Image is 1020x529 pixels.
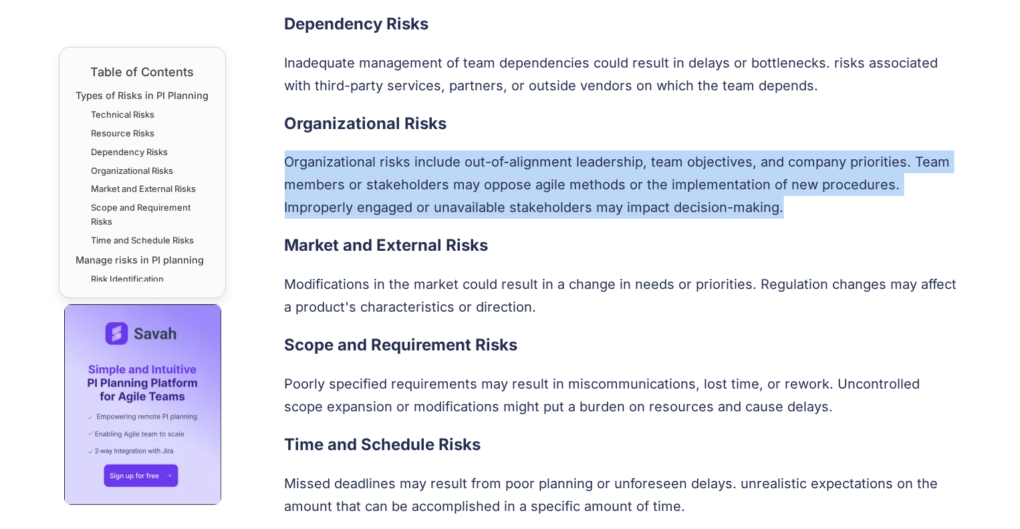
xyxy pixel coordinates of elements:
[91,164,173,178] a: Organizational Risks
[91,201,209,229] a: Scope and Requirement Risks
[91,272,164,286] a: Risk Identification
[76,64,209,81] div: Table of Contents
[76,252,204,268] a: Manage risks in PI planning
[285,150,962,219] p: Organizational risks include out-of-alignment leadership, team objectives, and company priorities...
[285,51,962,97] p: Inadequate management of team dependencies could result in delays or bottlenecks. risks associate...
[285,332,962,359] h3: Scope and Requirement Risks
[91,108,154,122] a: Technical Risks
[285,110,962,138] h3: Organizational Risks
[953,465,1020,529] iframe: Chat Widget
[285,373,962,418] p: Poorly specified requirements may result in miscommunications, lost time, or rework. Uncontrolled...
[285,11,962,38] h3: Dependency Risks
[285,472,962,518] p: Missed deadlines may result from poor planning or unforeseen delays. unrealistic expectations on ...
[91,145,168,159] a: Dependency Risks
[76,88,209,103] a: Types of Risks in PI Planning
[91,126,154,140] a: Resource Risks
[285,431,962,459] h3: Time and Schedule Risks
[285,273,962,318] p: Modifications in the market could result in a change in needs or priorities. Regulation changes m...
[285,232,962,259] h3: Market and External Risks
[91,182,196,196] a: Market and External Risks
[91,233,194,247] a: Time and Schedule Risks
